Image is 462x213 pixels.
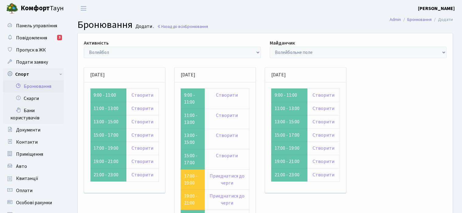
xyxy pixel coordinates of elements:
[210,193,245,206] a: Приєднатися до черги
[175,68,255,82] div: [DATE]
[271,142,307,155] td: 17:00 - 19:00
[271,88,307,102] td: 9:00 - 11:00
[313,145,334,151] a: Створити
[16,175,38,182] span: Квитанції
[3,32,64,44] a: Повідомлення3
[16,22,57,29] span: Панель управління
[76,3,91,13] button: Переключити навігацію
[21,3,50,13] b: Комфорт
[3,185,64,197] a: Оплати
[84,39,109,47] label: Активність
[210,173,245,186] a: Приєднатися до черги
[91,115,126,128] td: 13:00 - 15:00
[3,80,64,92] a: Бронювання
[432,16,453,23] li: Додати
[184,193,197,206] a: 19:00 - 21:00
[313,158,334,165] a: Створити
[16,47,46,53] span: Пропуск в ЖК
[157,24,208,29] a: Назад до всіхБронювання
[3,136,64,148] a: Контакти
[216,152,238,159] a: Створити
[16,163,27,170] span: Авто
[3,92,64,105] a: Скарги
[216,112,238,119] a: Створити
[313,92,334,98] a: Створити
[181,109,205,129] td: 11:00 - 13:00
[132,171,153,178] a: Створити
[132,92,153,98] a: Створити
[132,158,153,165] a: Створити
[91,142,126,155] td: 17:00 - 19:00
[16,59,48,65] span: Подати заявку
[271,168,307,182] td: 21:00 - 23:00
[181,149,205,170] td: 15:00 - 17:00
[216,92,238,98] a: Створити
[91,88,126,102] td: 9:00 - 11:00
[181,129,205,149] td: 13:00 - 15:00
[57,35,62,40] div: 3
[3,172,64,185] a: Квитанції
[313,118,334,125] a: Створити
[132,145,153,151] a: Створити
[132,118,153,125] a: Створити
[313,132,334,138] a: Створити
[3,44,64,56] a: Пропуск в ЖК
[77,18,132,32] span: Бронювання
[91,155,126,168] td: 19:00 - 21:00
[381,13,462,26] nav: breadcrumb
[184,173,197,186] a: 17:00 - 19:00
[3,148,64,160] a: Приміщення
[21,3,64,14] span: Таун
[181,88,205,109] td: 9:00 - 11:00
[3,160,64,172] a: Авто
[271,128,307,142] td: 15:00 - 17:00
[91,128,126,142] td: 15:00 - 17:00
[16,127,40,133] span: Документи
[270,39,295,47] label: Майданчик
[271,115,307,128] td: 13:00 - 15:00
[3,68,64,80] a: Спорт
[16,187,33,194] span: Оплати
[390,16,401,23] a: Admin
[3,105,64,124] a: Бани користувачів
[185,24,208,29] span: Бронювання
[313,105,334,112] a: Створити
[265,68,346,82] div: [DATE]
[16,199,52,206] span: Особові рахунки
[91,168,126,182] td: 21:00 - 23:00
[3,56,64,68] a: Подати заявку
[407,16,432,23] a: Бронювання
[271,102,307,115] td: 11:00 - 13:00
[216,132,238,139] a: Створити
[84,68,165,82] div: [DATE]
[132,105,153,112] a: Створити
[132,132,153,138] a: Створити
[3,124,64,136] a: Документи
[3,197,64,209] a: Особові рахунки
[91,102,126,115] td: 11:00 - 13:00
[16,35,47,41] span: Повідомлення
[16,139,38,145] span: Контакти
[16,151,43,158] span: Приміщення
[3,20,64,32] a: Панель управління
[6,2,18,15] img: logo.png
[313,171,334,178] a: Створити
[271,155,307,168] td: 19:00 - 21:00
[134,24,154,29] small: Додати .
[418,5,455,12] a: [PERSON_NAME]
